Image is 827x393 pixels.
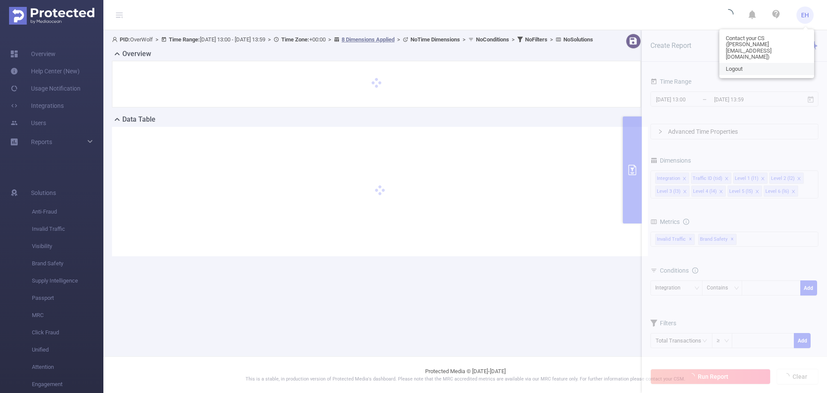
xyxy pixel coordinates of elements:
span: Passport [32,289,103,307]
span: Click Fraud [32,324,103,341]
a: Usage Notification [10,80,81,97]
span: > [395,36,403,43]
span: > [547,36,556,43]
p: This is a stable, in production version of Protected Media's dashboard. Please note that the MRC ... [125,376,805,383]
b: Time Range: [169,36,200,43]
u: 8 Dimensions Applied [342,36,395,43]
span: Attention [32,358,103,376]
b: No Conditions [476,36,509,43]
h2: Data Table [122,114,155,125]
span: Engagement [32,376,103,393]
b: PID: [120,36,130,43]
span: Visibility [32,238,103,255]
a: Contact your CS ([PERSON_NAME][EMAIL_ADDRESS][DOMAIN_NAME]) [719,32,814,63]
span: OverWolf [DATE] 13:00 - [DATE] 13:59 +00:00 [112,36,593,43]
span: > [326,36,334,43]
i: icon: user [112,37,120,42]
img: Protected Media [9,7,94,25]
span: > [153,36,161,43]
span: EH [801,6,809,24]
span: Anti-Fraud [32,203,103,220]
b: No Time Dimensions [410,36,460,43]
a: Users [10,114,46,132]
span: Solutions [31,184,56,201]
a: Reports [31,133,52,151]
span: Supply Intelligence [32,272,103,289]
a: Help Center (New) [10,63,80,80]
span: Unified [32,341,103,358]
span: > [460,36,468,43]
b: No Solutions [563,36,593,43]
span: Logout [726,66,743,72]
footer: Protected Media © [DATE]-[DATE] [103,356,827,393]
span: > [265,36,274,43]
a: Integrations [10,97,64,114]
b: Time Zone: [281,36,309,43]
span: > [509,36,517,43]
a: Overview [10,45,56,63]
a: Logout [719,63,814,75]
span: Invalid Traffic [32,220,103,238]
h2: Overview [122,49,151,59]
b: No Filters [525,36,547,43]
i: icon: loading [723,9,734,21]
span: Brand Safety [32,255,103,272]
span: Reports [31,138,52,145]
span: MRC [32,307,103,324]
